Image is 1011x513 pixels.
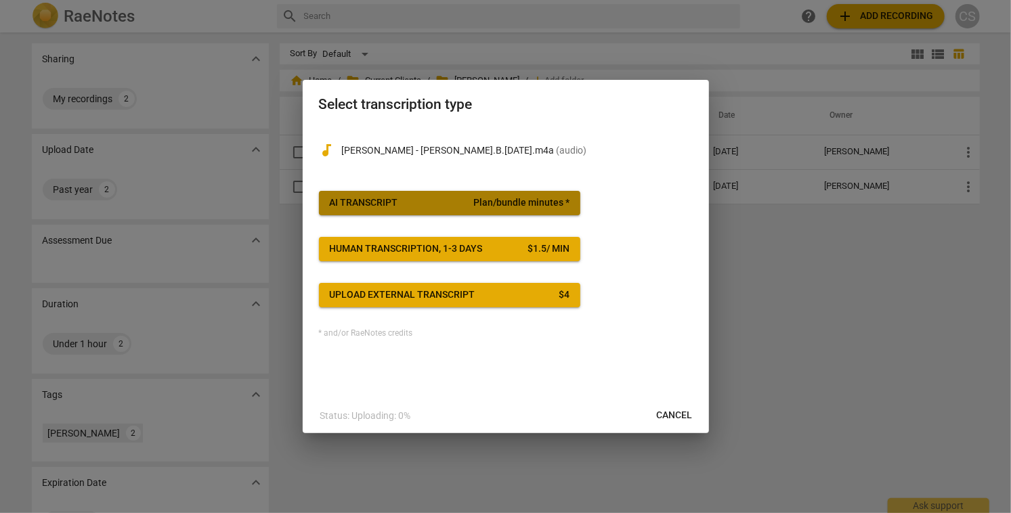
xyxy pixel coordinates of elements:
span: ( audio ) [557,145,587,156]
span: Plan/bundle minutes * [473,196,569,210]
div: AI Transcript [330,196,398,210]
h2: Select transcription type [319,96,693,113]
button: AI TranscriptPlan/bundle minutes * [319,191,580,215]
p: Status: Uploading: 0% [320,409,411,423]
div: $ 4 [559,288,569,302]
p: Renee Bethel - Renee.B.25.09.10.m4a(audio) [342,143,693,158]
button: Human transcription, 1-3 days$1.5/ min [319,237,580,261]
span: Cancel [657,409,693,422]
button: Upload external transcript$4 [319,283,580,307]
div: Human transcription, 1-3 days [330,242,483,256]
div: Upload external transcript [330,288,475,302]
div: $ 1.5 / min [528,242,569,256]
span: audiotrack [319,142,335,158]
button: Cancel [646,403,704,428]
div: * and/or RaeNotes credits [319,329,693,338]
